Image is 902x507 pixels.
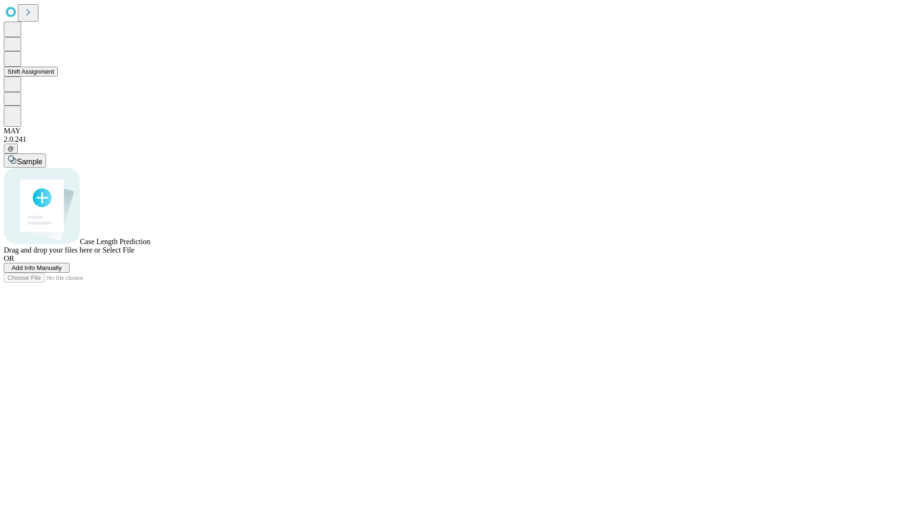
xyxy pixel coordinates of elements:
[80,238,150,246] span: Case Length Prediction
[4,144,18,154] button: @
[4,246,101,254] span: Drag and drop your files here or
[8,145,14,152] span: @
[17,158,42,166] span: Sample
[4,254,14,262] span: OR
[4,154,46,168] button: Sample
[12,264,62,271] span: Add Info Manually
[102,246,134,254] span: Select File
[4,135,898,144] div: 2.0.241
[4,67,58,77] button: Shift Assignment
[4,127,898,135] div: MAY
[4,263,70,273] button: Add Info Manually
